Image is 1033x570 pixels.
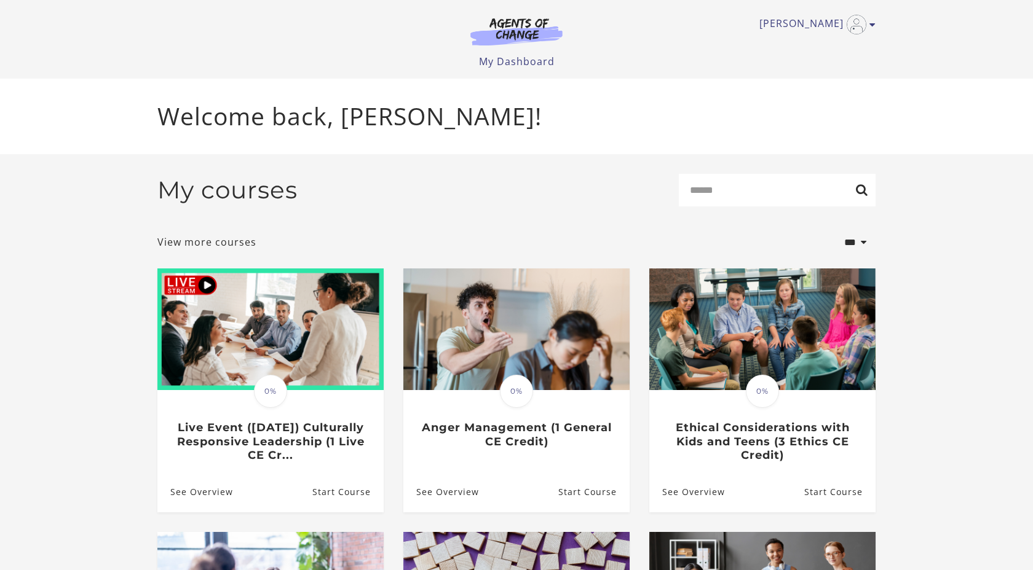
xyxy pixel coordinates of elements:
[746,375,779,408] span: 0%
[500,375,533,408] span: 0%
[170,421,370,463] h3: Live Event ([DATE]) Culturally Responsive Leadership (1 Live CE Cr...
[403,472,479,512] a: Anger Management (1 General CE Credit): See Overview
[312,472,384,512] a: Live Event (8/29/25) Culturally Responsive Leadership (1 Live CE Cr...: Resume Course
[759,15,869,34] a: Toggle menu
[558,472,630,512] a: Anger Management (1 General CE Credit): Resume Course
[254,375,287,408] span: 0%
[662,421,862,463] h3: Ethical Considerations with Kids and Teens (3 Ethics CE Credit)
[479,55,555,68] a: My Dashboard
[157,472,233,512] a: Live Event (8/29/25) Culturally Responsive Leadership (1 Live CE Cr...: See Overview
[157,235,256,249] a: View more courses
[457,17,576,45] img: Agents of Change Logo
[804,472,876,512] a: Ethical Considerations with Kids and Teens (3 Ethics CE Credit): Resume Course
[416,421,616,448] h3: Anger Management (1 General CE Credit)
[157,176,298,205] h2: My courses
[157,98,876,135] p: Welcome back, [PERSON_NAME]!
[649,472,725,512] a: Ethical Considerations with Kids and Teens (3 Ethics CE Credit): See Overview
